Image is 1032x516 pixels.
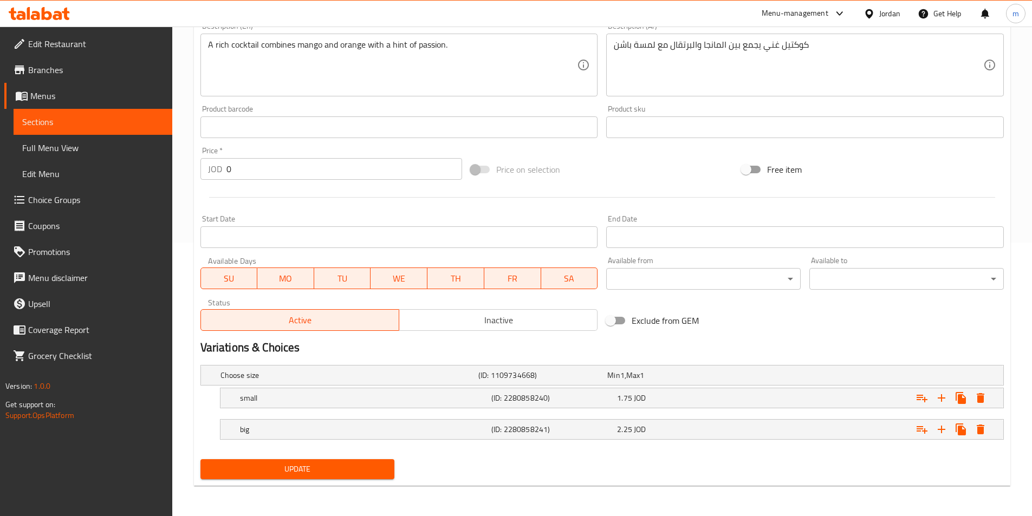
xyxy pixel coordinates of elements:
div: ​ [606,268,801,290]
span: Full Menu View [22,141,164,154]
h5: big [240,424,487,435]
span: m [1012,8,1019,19]
span: Coupons [28,219,164,232]
a: Branches [4,57,172,83]
span: Branches [28,63,164,76]
button: Update [200,459,395,479]
span: JOD [634,422,646,436]
div: Menu-management [762,7,828,20]
button: Add new choice [932,388,951,408]
div: ​ [809,268,1004,290]
h2: Variations & Choices [200,339,1004,356]
a: Menus [4,83,172,109]
a: Sections [14,109,172,135]
span: Update [209,462,386,476]
button: TU [314,267,371,289]
input: Please enter product sku [606,116,1004,138]
button: Delete big [971,420,990,439]
span: SU [205,271,254,286]
h5: Choose size [220,370,474,381]
a: Coverage Report [4,317,172,343]
button: Inactive [399,309,598,331]
span: Upsell [28,297,164,310]
p: JOD [208,162,222,175]
span: Menu disclaimer [28,271,164,284]
button: SU [200,267,258,289]
a: Edit Restaurant [4,31,172,57]
button: Add choice group [912,420,932,439]
a: Choice Groups [4,187,172,213]
button: Delete small [971,388,990,408]
span: 1.0.0 [34,379,50,393]
span: Get support on: [5,397,55,412]
a: Menu disclaimer [4,265,172,291]
span: Promotions [28,245,164,258]
div: Jordan [879,8,900,19]
span: Menus [30,89,164,102]
span: Min [607,368,620,382]
button: FR [484,267,541,289]
span: Exclude from GEM [632,314,699,327]
div: Expand [220,388,1003,408]
span: Edit Menu [22,167,164,180]
div: , [607,370,732,381]
span: 1.75 [617,391,632,405]
textarea: كوكتيل غني يجمع بين المانجا والبرتقال مع لمسة باشن [614,40,983,91]
button: Clone new choice [951,420,971,439]
input: Please enter price [226,158,463,180]
textarea: A rich cocktail combines mango and orange with a hint of passion. [208,40,577,91]
h5: (ID: 2280858240) [491,393,613,403]
button: WE [371,267,427,289]
span: Active [205,312,395,328]
span: Inactive [404,312,593,328]
span: WE [375,271,423,286]
button: Clone new choice [951,388,971,408]
div: Expand [220,420,1003,439]
input: Please enter product barcode [200,116,598,138]
span: Price on selection [496,163,560,176]
a: Upsell [4,291,172,317]
button: Add new choice [932,420,951,439]
a: Full Menu View [14,135,172,161]
button: Add choice group [912,388,932,408]
button: SA [541,267,598,289]
a: Grocery Checklist [4,343,172,369]
a: Coupons [4,213,172,239]
span: JOD [634,391,646,405]
span: SA [546,271,594,286]
h5: small [240,393,487,403]
div: Expand [201,365,1003,385]
span: 1 [640,368,644,382]
h5: (ID: 2280858241) [491,424,613,435]
span: Choice Groups [28,193,164,206]
span: 1 [620,368,625,382]
span: TU [319,271,367,286]
span: MO [262,271,310,286]
span: Sections [22,115,164,128]
span: Free item [767,163,802,176]
button: MO [257,267,314,289]
span: FR [489,271,537,286]
a: Edit Menu [14,161,172,187]
span: Version: [5,379,32,393]
span: TH [432,271,480,286]
a: Promotions [4,239,172,265]
a: Support.OpsPlatform [5,408,74,422]
button: TH [427,267,484,289]
span: Grocery Checklist [28,349,164,362]
h5: (ID: 1109734668) [478,370,603,381]
span: Coverage Report [28,323,164,336]
button: Active [200,309,399,331]
span: Edit Restaurant [28,37,164,50]
span: Max [626,368,640,382]
span: 2.25 [617,422,632,436]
